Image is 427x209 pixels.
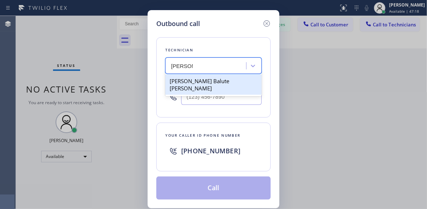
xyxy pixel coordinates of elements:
[165,74,262,95] div: [PERSON_NAME] Balute [PERSON_NAME]
[156,19,200,29] h5: Outbound call
[165,46,262,54] div: Technician
[165,132,262,139] div: Your caller id phone number
[181,146,240,155] span: [PHONE_NUMBER]
[181,89,262,105] input: (123) 456-7890
[156,176,271,200] button: Call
